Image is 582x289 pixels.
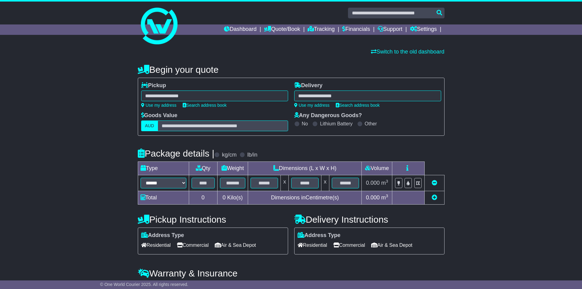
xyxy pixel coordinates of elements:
label: Goods Value [141,112,178,119]
label: Pickup [141,82,166,89]
label: Any Dangerous Goods? [294,112,362,119]
a: Use my address [294,103,330,108]
span: Air & Sea Depot [215,240,256,250]
label: Lithium Battery [320,121,353,127]
span: m [381,180,388,186]
a: Dashboard [224,24,257,35]
span: Commercial [177,240,209,250]
span: Commercial [333,240,365,250]
h4: Package details | [138,148,214,158]
label: kg/cm [222,152,236,158]
a: Search address book [183,103,227,108]
td: Kilo(s) [217,191,248,205]
td: Dimensions (L x W x H) [248,162,362,175]
td: Weight [217,162,248,175]
label: lb/in [247,152,257,158]
td: Type [138,162,189,175]
td: 0 [189,191,217,205]
td: Volume [362,162,392,175]
span: © One World Courier 2025. All rights reserved. [100,282,189,287]
h4: Warranty & Insurance [138,268,445,278]
span: Residential [298,240,327,250]
a: Search address book [336,103,380,108]
a: Financials [342,24,370,35]
label: Delivery [294,82,323,89]
h4: Begin your quote [138,65,445,75]
td: Qty [189,162,217,175]
td: Total [138,191,189,205]
span: Residential [141,240,171,250]
span: m [381,195,388,201]
a: Use my address [141,103,177,108]
a: Tracking [308,24,335,35]
a: Switch to the old dashboard [371,49,444,55]
a: Settings [410,24,437,35]
a: Support [378,24,402,35]
span: 0.000 [366,195,380,201]
label: No [302,121,308,127]
span: Air & Sea Depot [371,240,412,250]
span: 0.000 [366,180,380,186]
label: Other [365,121,377,127]
span: 0 [222,195,225,201]
sup: 3 [386,194,388,198]
a: Quote/Book [264,24,300,35]
a: Add new item [432,195,437,201]
td: Dimensions in Centimetre(s) [248,191,362,205]
label: Address Type [298,232,341,239]
td: x [321,175,329,191]
td: x [281,175,289,191]
h4: Pickup Instructions [138,214,288,224]
h4: Delivery Instructions [294,214,445,224]
label: AUD [141,120,158,131]
label: Address Type [141,232,184,239]
a: Remove this item [432,180,437,186]
sup: 3 [386,179,388,183]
